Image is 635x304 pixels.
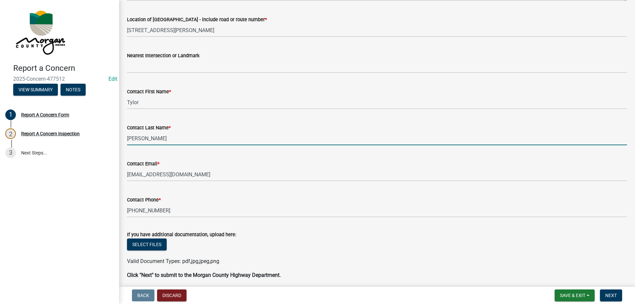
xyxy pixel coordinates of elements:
span: Save & Exit [560,293,585,298]
button: Select files [127,239,167,250]
button: Save & Exit [555,289,595,301]
button: Discard [157,289,187,301]
label: Contact First Name [127,90,171,94]
label: Contact Last Name [127,126,171,130]
div: Report A Concern Inspection [21,131,80,136]
img: Morgan County, Indiana [13,7,66,57]
span: Next [605,293,617,298]
div: Report A Concern Form [21,112,69,117]
span: Valid Document Types: pdf,jpg,jpeg,png [127,258,219,264]
wm-modal-confirm: Edit Application Number [108,76,117,82]
button: Notes [61,84,86,96]
label: Contact Phone [127,198,161,202]
button: Back [132,289,154,301]
label: Location of [GEOGRAPHIC_DATA] - include road or route number [127,18,267,22]
button: Next [600,289,622,301]
label: If you have additional documentation, upload here: [127,233,236,237]
wm-modal-confirm: Summary [13,87,58,93]
span: 2025-Concern-477512 [13,76,106,82]
strong: Click "Next" to submit to the Morgan County Highway Department. [127,272,281,278]
div: 1 [5,109,16,120]
div: 2 [5,128,16,139]
a: Edit [108,76,117,82]
wm-modal-confirm: Notes [61,87,86,93]
div: 3 [5,148,16,158]
label: Contact Email [127,162,159,166]
span: Back [137,293,149,298]
label: Nearest Intersection or Landmark [127,54,199,58]
button: View Summary [13,84,58,96]
h4: Report a Concern [13,64,114,73]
